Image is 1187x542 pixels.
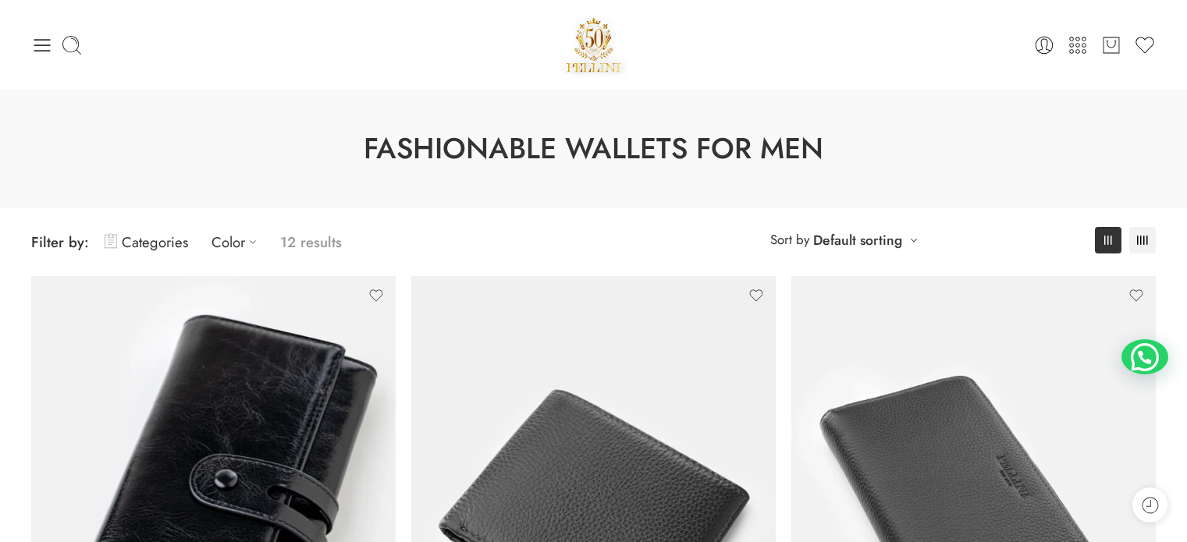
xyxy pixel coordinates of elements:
[39,129,1148,169] h1: Fashionable Wallets for Men
[280,224,342,260] p: 12 results
[560,12,627,78] a: Pellini -
[813,229,902,251] a: Default sorting
[211,224,265,260] a: Color
[105,224,188,260] a: Categories
[1134,34,1156,56] a: Wishlist
[560,12,627,78] img: Pellini
[1033,34,1055,56] a: Login / Register
[31,232,89,253] span: Filter by:
[770,227,809,253] span: Sort by
[1100,34,1122,56] a: Cart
